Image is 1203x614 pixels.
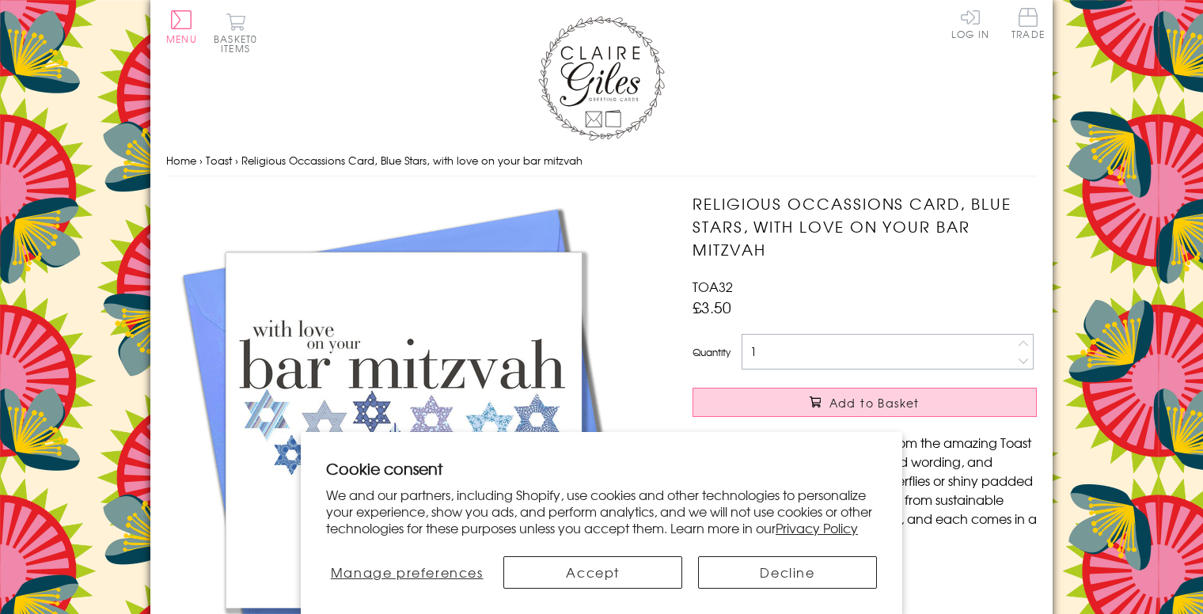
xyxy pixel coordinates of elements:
span: Menu [166,32,197,46]
span: TOA32 [693,277,733,296]
button: Manage preferences [326,556,488,589]
img: Claire Giles Greetings Cards [538,16,665,141]
label: Quantity [693,345,731,359]
a: Toast [206,153,232,168]
button: Basket0 items [214,13,257,53]
span: › [199,153,203,168]
h2: Cookie consent [326,457,877,479]
span: £3.50 [693,296,731,318]
p: We and our partners, including Shopify, use cookies and other technologies to personalize your ex... [326,487,877,536]
button: Accept [503,556,682,589]
span: Add to Basket [829,395,920,411]
a: Log In [951,8,989,39]
nav: breadcrumbs [166,145,1037,177]
span: Trade [1011,8,1045,39]
a: Privacy Policy [776,518,858,537]
span: › [235,153,238,168]
span: 0 items [221,32,257,55]
button: Add to Basket [693,388,1037,417]
span: Manage preferences [331,563,484,582]
button: Decline [698,556,877,589]
span: Religious Occassions Card, Blue Stars, with love on your bar mitzvah [241,153,583,168]
a: Home [166,153,196,168]
a: Trade [1011,8,1045,42]
h1: Religious Occassions Card, Blue Stars, with love on your bar mitzvah [693,192,1037,260]
button: Menu [166,10,197,44]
